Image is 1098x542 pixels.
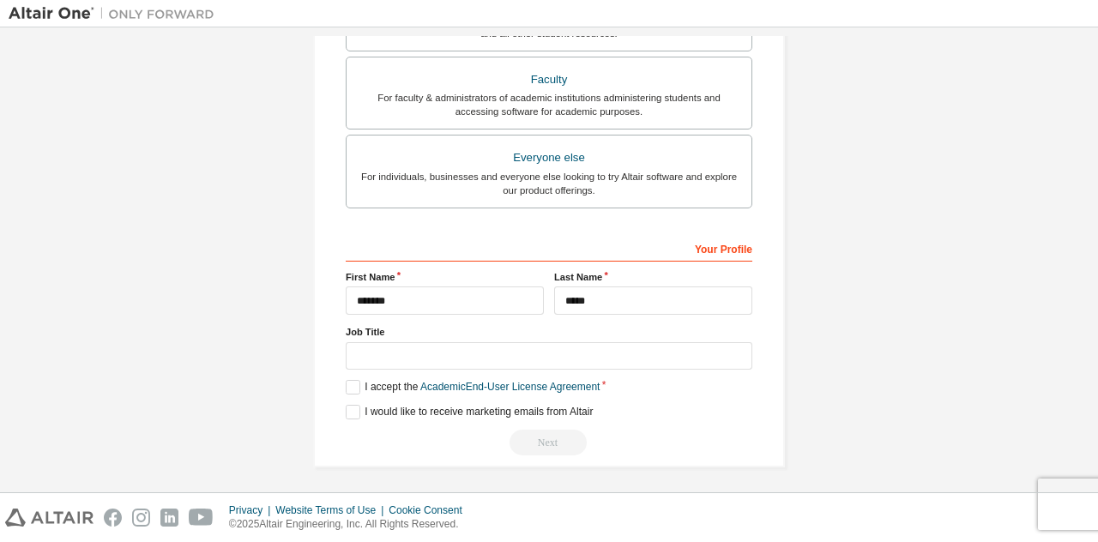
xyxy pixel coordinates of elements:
img: linkedin.svg [160,509,178,527]
img: altair_logo.svg [5,509,94,527]
div: Everyone else [357,146,741,170]
label: First Name [346,270,544,284]
div: Privacy [229,503,275,517]
label: Job Title [346,325,752,339]
img: youtube.svg [189,509,214,527]
label: I would like to receive marketing emails from Altair [346,405,593,419]
div: Faculty [357,68,741,92]
a: Academic End-User License Agreement [420,381,600,393]
img: facebook.svg [104,509,122,527]
label: I accept the [346,380,600,394]
div: Cookie Consent [389,503,472,517]
div: Website Terms of Use [275,503,389,517]
div: Your Profile [346,234,752,262]
img: instagram.svg [132,509,150,527]
div: Read and acccept EULA to continue [346,430,752,455]
div: For individuals, businesses and everyone else looking to try Altair software and explore our prod... [357,170,741,197]
img: Altair One [9,5,223,22]
div: For faculty & administrators of academic institutions administering students and accessing softwa... [357,91,741,118]
label: Last Name [554,270,752,284]
p: © 2025 Altair Engineering, Inc. All Rights Reserved. [229,517,473,532]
